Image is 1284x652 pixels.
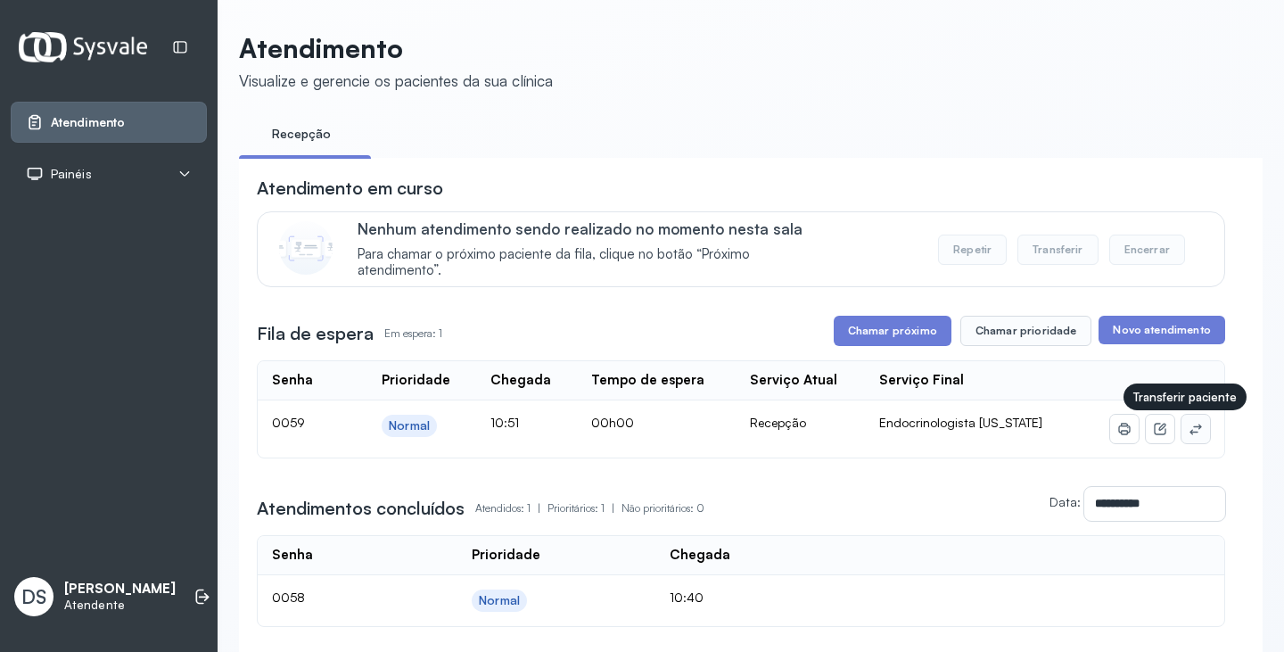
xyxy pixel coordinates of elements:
button: Transferir [1017,235,1099,265]
span: | [538,501,540,515]
h3: Atendimentos concluídos [257,496,465,521]
span: 00h00 [591,415,634,430]
div: Normal [389,418,430,433]
button: Chamar prioridade [960,316,1092,346]
div: Normal [479,593,520,608]
p: Atendente [64,598,176,613]
span: 0058 [272,590,305,605]
h3: Atendimento em curso [257,176,443,201]
span: Painéis [51,167,92,182]
p: Atendimento [239,32,553,64]
button: Repetir [938,235,1007,265]
button: Encerrar [1109,235,1185,265]
div: Prioridade [472,547,540,564]
span: Endocrinologista [US_STATE] [879,415,1042,430]
span: 0059 [272,415,305,430]
div: Prioridade [382,372,450,389]
label: Data: [1049,494,1081,509]
a: Atendimento [26,113,192,131]
span: | [612,501,614,515]
div: Senha [272,372,313,389]
span: 10:40 [670,590,704,605]
img: Imagem de CalloutCard [279,221,333,275]
button: Novo atendimento [1099,316,1224,344]
span: Para chamar o próximo paciente da fila, clique no botão “Próximo atendimento”. [358,246,829,280]
p: Atendidos: 1 [475,496,547,521]
div: Chegada [670,547,730,564]
div: Tempo de espera [591,372,704,389]
div: Senha [272,547,313,564]
p: Em espera: 1 [384,321,442,346]
div: Serviço Atual [750,372,837,389]
a: Recepção [239,120,364,149]
p: Não prioritários: 0 [621,496,704,521]
img: Logotipo do estabelecimento [19,32,147,62]
h3: Fila de espera [257,321,374,346]
button: Chamar próximo [834,316,951,346]
div: Recepção [750,415,852,431]
p: Nenhum atendimento sendo realizado no momento nesta sala [358,219,829,238]
span: 10:51 [490,415,519,430]
p: [PERSON_NAME] [64,581,176,598]
p: Prioritários: 1 [547,496,621,521]
div: Chegada [490,372,551,389]
span: Atendimento [51,115,125,130]
div: Serviço Final [879,372,964,389]
div: Visualize e gerencie os pacientes da sua clínica [239,71,553,90]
